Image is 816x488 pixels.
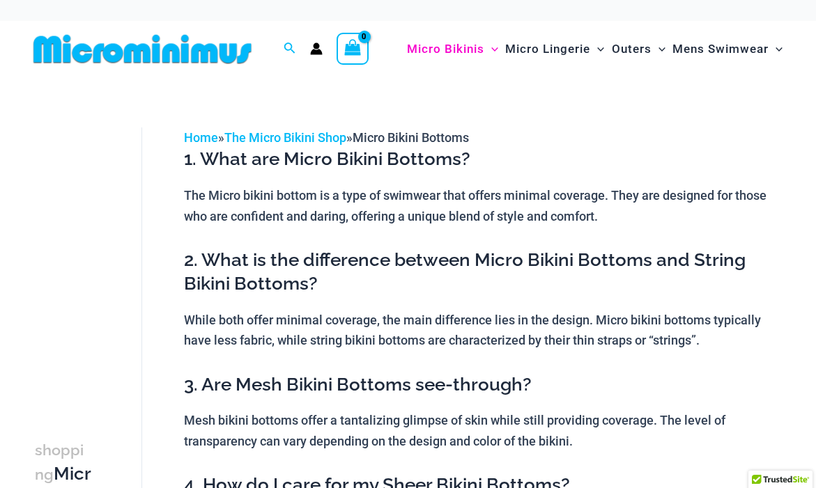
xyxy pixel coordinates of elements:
[35,116,160,395] iframe: TrustedSite Certified
[769,31,783,67] span: Menu Toggle
[505,31,590,67] span: Micro Lingerie
[184,310,787,351] p: While both offer minimal coverage, the main difference lies in the design. Micro bikini bottoms t...
[184,148,787,171] h3: 1. What are Micro Bikini Bottoms?
[184,249,787,296] h3: 2. What is the difference between Micro Bikini Bottoms and String Bikini Bottoms?
[652,31,665,67] span: Menu Toggle
[590,31,604,67] span: Menu Toggle
[612,31,652,67] span: Outers
[407,31,484,67] span: Micro Bikinis
[669,28,786,70] a: Mens SwimwearMenu ToggleMenu Toggle
[672,31,769,67] span: Mens Swimwear
[184,130,218,145] a: Home
[401,26,788,72] nav: Site Navigation
[403,28,502,70] a: Micro BikinisMenu ToggleMenu Toggle
[502,28,608,70] a: Micro LingerieMenu ToggleMenu Toggle
[35,441,84,483] span: shopping
[224,130,346,145] a: The Micro Bikini Shop
[184,410,787,451] p: Mesh bikini bottoms offer a tantalizing glimpse of skin while still providing coverage. The level...
[310,42,323,55] a: Account icon link
[28,33,257,65] img: MM SHOP LOGO FLAT
[184,185,787,226] p: The Micro bikini bottom is a type of swimwear that offers minimal coverage. They are designed for...
[337,33,369,65] a: View Shopping Cart, empty
[184,130,469,145] span: » »
[484,31,498,67] span: Menu Toggle
[353,130,469,145] span: Micro Bikini Bottoms
[284,40,296,58] a: Search icon link
[184,373,787,397] h3: 3. Are Mesh Bikini Bottoms see-through?
[608,28,669,70] a: OutersMenu ToggleMenu Toggle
